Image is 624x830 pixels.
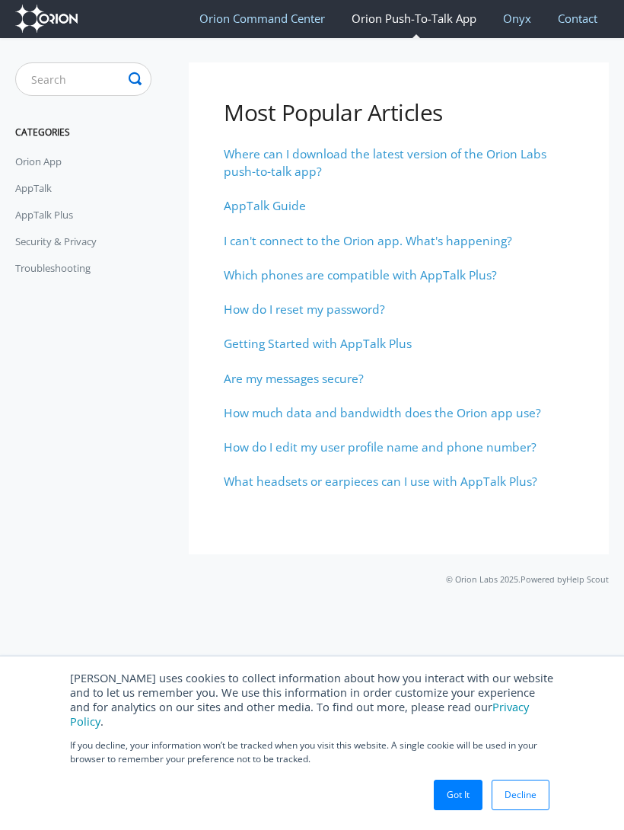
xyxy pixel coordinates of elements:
a: AppTalk [15,176,63,200]
p: © Orion Labs 2025. [15,573,609,586]
a: AppTalk Guide [224,197,306,214]
span: Powered by [521,573,609,585]
a: Got It [434,780,482,810]
a: Which phones are compatible with AppTalk Plus? [224,267,497,283]
a: Where can I download the latest version of the Orion Labs push-to-talk app? [224,145,546,180]
a: How do I edit my user profile name and phone number? [224,439,536,455]
a: Decline [492,780,549,810]
a: Privacy Policy [70,699,529,729]
a: Help Scout [566,573,609,585]
h1: Most Popular Articles [224,97,574,129]
a: How much data and bandwidth does the Orion app use? [224,404,541,421]
a: What headsets or earpieces can I use with AppTalk Plus? [224,473,537,490]
a: Getting Started with AppTalk Plus [224,335,412,352]
input: Search [15,62,151,96]
a: I can't connect to the Orion app. What's happening? [224,232,512,249]
a: Orion App [15,149,73,174]
a: Are my messages secure? [224,370,364,387]
span: [PERSON_NAME] uses cookies to collect information about how you interact with our website and to ... [70,670,553,729]
img: Orion Labs - Support [15,5,78,33]
a: Troubleshooting [15,256,102,280]
a: AppTalk Plus [15,203,84,227]
p: If you decline, your information won’t be tracked when you visit this website. A single cookie wi... [70,739,554,766]
a: Security & Privacy [15,229,108,254]
a: How do I reset my password? [224,301,385,318]
h3: Categories [15,119,151,146]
